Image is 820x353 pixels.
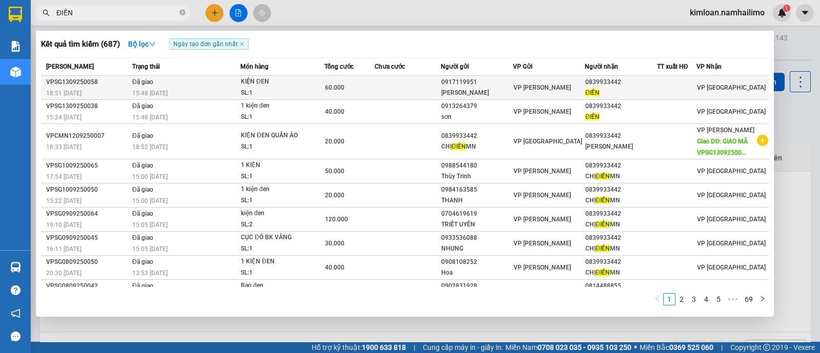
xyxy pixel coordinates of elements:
[325,168,344,175] span: 50.000
[585,77,656,88] div: 0839933442
[697,108,766,115] span: VP [GEOGRAPHIC_DATA]
[697,240,766,247] span: VP [GEOGRAPHIC_DATA]
[441,281,512,292] div: 0902831928
[713,294,724,305] a: 5
[241,130,318,141] div: KIỆN ĐEN QUẦN ÁO
[46,131,129,141] div: VPCMN1209250007
[675,293,688,305] li: 2
[46,269,81,277] span: 20:30 [DATE]
[10,41,21,52] img: solution-icon
[585,101,656,112] div: 0839933442
[712,293,725,305] li: 5
[697,264,766,271] span: VP [GEOGRAPHIC_DATA]
[46,160,129,171] div: VPSG1009250065
[149,40,156,48] span: down
[325,264,344,271] span: 40.000
[132,132,153,139] span: Đã giao
[46,233,129,243] div: VPSG0909250045
[241,76,318,88] div: KIỆN ĐEN
[179,8,186,18] span: close-circle
[452,143,466,150] span: ĐIỀN
[756,293,769,305] button: right
[325,216,348,223] span: 120.000
[325,192,344,199] span: 20.000
[756,293,769,305] li: Next Page
[514,108,571,115] span: VP [PERSON_NAME]
[441,160,512,171] div: 0988544180
[132,197,168,204] span: 15:00 [DATE]
[585,267,656,278] div: CHỊ MN
[241,219,318,231] div: SL: 2
[241,141,318,153] div: SL: 1
[664,294,675,305] a: 1
[514,264,571,271] span: VP [PERSON_NAME]
[132,63,160,70] span: Trạng thái
[441,101,512,112] div: 0913264379
[688,293,700,305] li: 3
[179,9,186,15] span: close-circle
[10,67,21,77] img: warehouse-icon
[585,131,656,141] div: 0839933442
[697,84,766,91] span: VP [GEOGRAPHIC_DATA]
[441,257,512,267] div: 0908108252
[46,90,81,97] span: 18:51 [DATE]
[585,219,656,230] div: CHỊ MN
[241,100,318,112] div: 1 kiện đen
[700,293,712,305] li: 4
[132,234,153,241] span: Đã giao
[725,293,741,305] li: Next 5 Pages
[585,209,656,219] div: 0839933442
[585,233,656,243] div: 0839933442
[596,197,610,204] span: ĐIỀN
[441,171,512,182] div: Thùy Trinh
[441,195,512,206] div: THANH
[513,63,532,70] span: VP Gửi
[46,77,129,88] div: VPSG1309250058
[11,331,20,341] span: message
[46,114,81,121] span: 15:24 [DATE]
[241,232,318,243] div: CỤC ĐỎ BK VÀNG
[585,257,656,267] div: 0839933442
[325,240,344,247] span: 30.000
[514,216,571,223] span: VP [PERSON_NAME]
[676,294,687,305] a: 2
[697,127,754,134] span: VP [PERSON_NAME]
[46,143,81,151] span: 18:33 [DATE]
[132,162,153,169] span: Đã giao
[46,184,129,195] div: VPSG1009250050
[11,285,20,295] span: question-circle
[241,280,318,292] div: Bao đen
[132,258,153,265] span: Đã giao
[46,281,129,292] div: VPSG0809250042
[239,41,244,47] span: close
[11,308,20,318] span: notification
[441,112,512,122] div: sơn
[132,210,153,217] span: Đã giao
[46,257,129,267] div: VPSG0809250050
[585,141,656,152] div: [PERSON_NAME]
[128,40,156,48] strong: Bộ lọc
[585,63,618,70] span: Người nhận
[132,102,153,110] span: Đã giao
[514,138,582,145] span: VP [GEOGRAPHIC_DATA]
[132,282,153,289] span: Đã giao
[46,101,129,112] div: VPSG1309250038
[132,186,153,193] span: Đã giao
[43,9,50,16] span: search
[132,221,168,229] span: 15:05 [DATE]
[132,269,168,277] span: 13:53 [DATE]
[241,112,318,123] div: SL: 1
[46,197,81,204] span: 15:22 [DATE]
[325,108,344,115] span: 40.000
[10,262,21,273] img: warehouse-icon
[46,245,81,253] span: 16:11 [DATE]
[441,243,512,254] div: NHUNG
[375,63,405,70] span: Chưa cước
[651,293,663,305] li: Previous Page
[441,267,512,278] div: Hoa
[585,113,600,120] span: ĐIỀN
[725,293,741,305] span: •••
[688,294,700,305] a: 3
[240,63,269,70] span: Món hàng
[132,90,168,97] span: 15:48 [DATE]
